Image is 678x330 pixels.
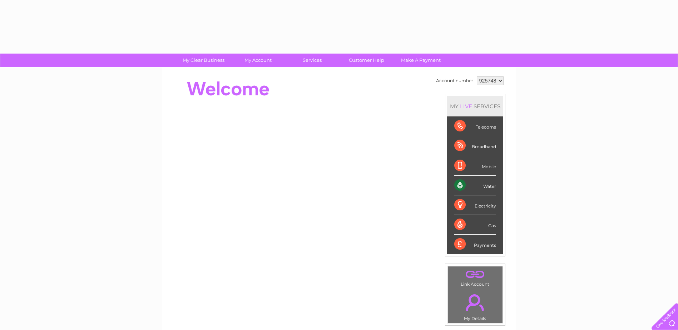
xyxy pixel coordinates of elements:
[459,103,474,110] div: LIVE
[454,235,496,254] div: Payments
[454,176,496,195] div: Water
[454,136,496,156] div: Broadband
[391,54,450,67] a: Make A Payment
[447,288,503,323] td: My Details
[174,54,233,67] a: My Clear Business
[434,75,475,87] td: Account number
[450,268,501,281] a: .
[454,116,496,136] div: Telecoms
[228,54,287,67] a: My Account
[450,290,501,315] a: .
[454,195,496,215] div: Electricity
[454,156,496,176] div: Mobile
[454,215,496,235] div: Gas
[447,266,503,289] td: Link Account
[283,54,342,67] a: Services
[337,54,396,67] a: Customer Help
[447,96,503,116] div: MY SERVICES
